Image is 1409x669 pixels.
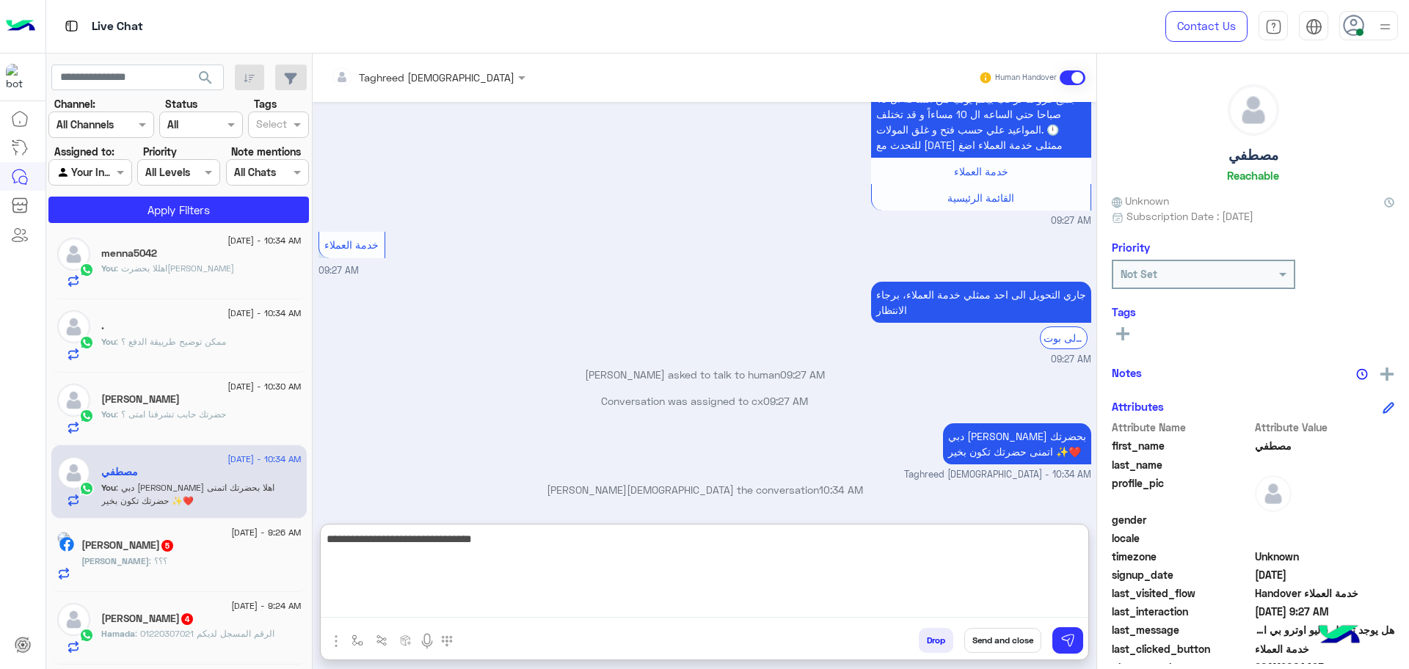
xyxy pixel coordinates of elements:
[161,540,173,552] span: 5
[57,603,90,636] img: defaultAdmin.png
[1380,368,1394,381] img: add
[1126,208,1253,224] span: Subscription Date : [DATE]
[871,282,1091,323] p: 12/8/2025, 9:27 AM
[1112,193,1169,208] span: Unknown
[101,628,135,639] span: Hamada
[394,628,418,652] button: create order
[1112,512,1252,527] span: gender
[943,423,1091,464] p: 12/8/2025, 10:34 AM
[188,65,224,96] button: search
[1227,169,1279,182] h6: Reachable
[1040,326,1088,349] div: الرجوع الى بوت
[1112,604,1252,619] span: last_interaction
[1265,18,1282,35] img: tab
[1112,241,1150,254] h6: Priority
[318,482,1091,497] p: [PERSON_NAME][DEMOGRAPHIC_DATA] the conversation
[441,635,453,647] img: make a call
[1112,567,1252,582] span: signup_date
[318,265,359,276] span: 09:27 AM
[81,539,175,552] h5: Ahmed Sadek
[1314,610,1365,662] img: hulul-logo.png
[400,635,412,646] img: create order
[231,144,301,159] label: Note mentions
[1255,549,1395,564] span: Unknown
[1112,622,1252,637] span: last_message
[1112,305,1394,318] h6: Tags
[1112,457,1252,472] span: last_name
[370,628,394,652] button: Trigger scenario
[101,247,157,260] h5: menna5042
[79,335,94,350] img: WhatsApp
[101,466,138,478] h5: مصطفي
[1112,400,1164,413] h6: Attributes
[1060,633,1075,648] img: send message
[79,628,94,643] img: WhatsApp
[101,320,104,332] h5: .
[1376,18,1394,36] img: profile
[101,482,274,506] span: دبي فون تغريد محمد اهلا بحضرتك اتمنى حضرتك تكون بخير ✨❤️
[318,393,1091,409] p: Conversation was assigned to cx
[54,144,114,159] label: Assigned to:
[819,483,863,496] span: 10:34 AM
[1112,366,1142,379] h6: Notes
[1255,567,1395,582] span: 2025-08-11T16:13:53.068Z
[135,628,274,639] span: الرقم المسجل لديكم 01220307021
[1165,11,1248,42] a: Contact Us
[116,263,234,274] span: اهللا بحضرتك
[227,307,301,320] span: [DATE] - 10:34 AM
[324,238,379,251] span: خدمة العملاء
[871,86,1091,158] p: 12/8/2025, 9:27 AM
[116,409,226,420] span: حضرتك حابب تشرفنا امتى ؟
[919,628,953,653] button: Drop
[181,613,193,625] span: 4
[1112,420,1252,435] span: Attribute Name
[1112,438,1252,453] span: first_name
[352,635,363,646] img: select flow
[995,72,1057,84] small: Human Handover
[418,632,436,650] img: send voice note
[101,336,116,347] span: You
[1112,549,1252,564] span: timezone
[1255,604,1395,619] span: 2025-08-12T06:27:53.707Z
[1051,353,1091,367] span: 09:27 AM
[763,395,808,407] span: 09:27 AM
[57,532,70,545] img: picture
[101,482,116,493] span: You
[1255,512,1395,527] span: null
[62,17,81,35] img: tab
[101,613,194,625] h5: Hamada Almasry
[1306,18,1322,35] img: tab
[143,144,177,159] label: Priority
[1112,530,1252,546] span: locale
[149,555,167,566] span: ؟؟؟
[1259,11,1288,42] a: tab
[116,336,226,347] span: ممكن توضيح طرييقة الدفع ؟
[376,635,387,646] img: Trigger scenario
[964,628,1041,653] button: Send and close
[227,453,301,466] span: [DATE] - 10:34 AM
[57,384,90,417] img: defaultAdmin.png
[327,632,345,650] img: send attachment
[1255,622,1395,637] span: هل يوجد تفعيل فاليو اوترو بي الفروع
[59,537,74,552] img: Facebook
[101,263,116,274] span: You
[1255,420,1395,435] span: Attribute Value
[1255,585,1395,601] span: Handover خدمة العملاء
[57,310,90,343] img: defaultAdmin.png
[197,69,214,87] span: search
[81,555,149,566] span: [PERSON_NAME]
[227,380,301,393] span: [DATE] - 10:30 AM
[92,17,143,37] p: Live Chat
[904,468,1091,482] span: Taghreed [DEMOGRAPHIC_DATA] - 10:34 AM
[254,116,287,135] div: Select
[318,367,1091,382] p: [PERSON_NAME] asked to talk to human
[780,368,825,381] span: 09:27 AM
[79,263,94,277] img: WhatsApp
[947,191,1014,204] span: القائمة الرئيسية
[101,409,116,420] span: You
[1255,438,1395,453] span: مصطفي
[54,96,95,111] label: Channel:
[1255,475,1292,512] img: defaultAdmin.png
[1255,530,1395,546] span: null
[79,409,94,423] img: WhatsApp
